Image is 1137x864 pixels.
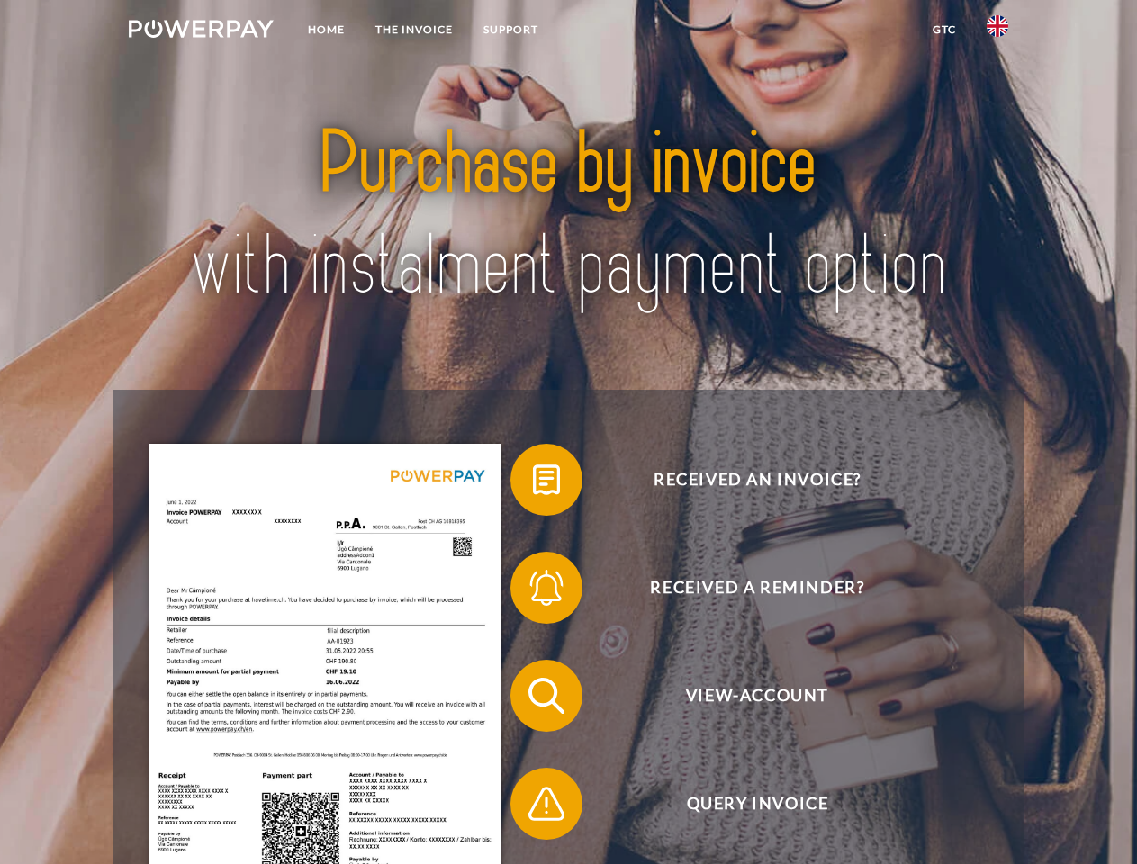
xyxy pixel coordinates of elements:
a: GTC [917,13,971,46]
img: logo-powerpay-white.svg [129,20,274,38]
img: qb_search.svg [524,673,569,718]
a: Support [468,13,554,46]
a: Home [293,13,360,46]
span: View-Account [537,660,978,732]
img: en [987,15,1008,37]
button: View-Account [510,660,979,732]
img: title-powerpay_en.svg [172,86,965,345]
img: qb_bill.svg [524,457,569,502]
button: Received an invoice? [510,444,979,516]
button: Query Invoice [510,768,979,840]
button: Received a reminder? [510,552,979,624]
img: qb_warning.svg [524,781,569,826]
span: Query Invoice [537,768,978,840]
img: qb_bell.svg [524,565,569,610]
a: THE INVOICE [360,13,468,46]
span: Received a reminder? [537,552,978,624]
span: Received an invoice? [537,444,978,516]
